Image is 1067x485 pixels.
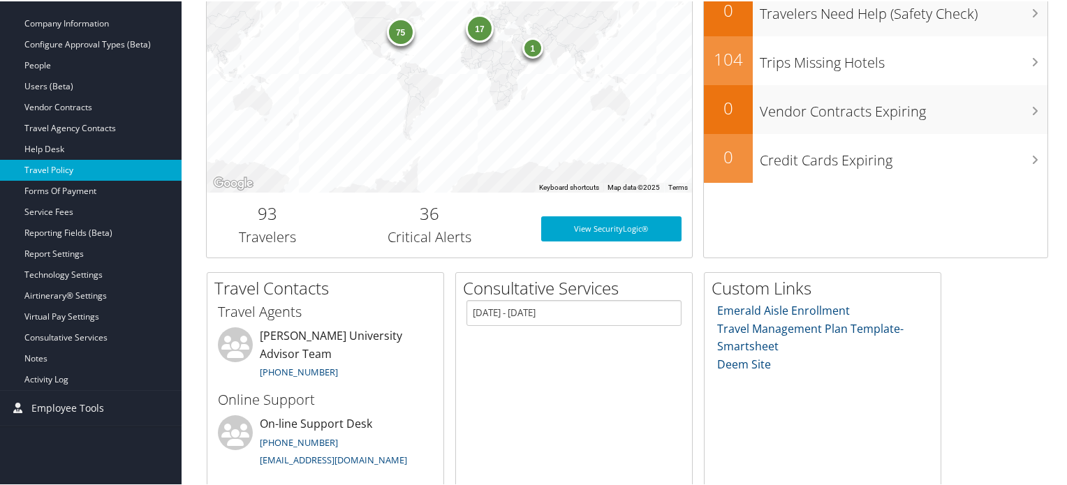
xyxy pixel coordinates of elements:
[211,326,440,383] li: [PERSON_NAME] University Advisor Team
[211,414,440,471] li: On-line Support Desk
[760,142,1047,169] h3: Credit Cards Expiring
[260,364,338,377] a: [PHONE_NUMBER]
[210,173,256,191] a: Open this area in Google Maps (opens a new window)
[31,389,104,424] span: Employee Tools
[717,320,904,353] a: Travel Management Plan Template- Smartsheet
[717,355,771,371] a: Deem Site
[704,35,1047,84] a: 104Trips Missing Hotels
[704,46,753,70] h2: 104
[704,95,753,119] h2: 0
[217,200,318,224] h2: 93
[668,182,688,190] a: Terms (opens in new tab)
[760,94,1047,120] h3: Vendor Contracts Expiring
[217,226,318,246] h3: Travelers
[260,452,407,465] a: [EMAIL_ADDRESS][DOMAIN_NAME]
[210,173,256,191] img: Google
[466,13,494,41] div: 17
[712,275,941,299] h2: Custom Links
[704,133,1047,181] a: 0Credit Cards Expiring
[760,45,1047,71] h3: Trips Missing Hotels
[339,226,520,246] h3: Critical Alerts
[218,389,433,408] h3: Online Support
[339,200,520,224] h2: 36
[218,301,433,320] h3: Travel Agents
[463,275,692,299] h2: Consultative Services
[608,182,660,190] span: Map data ©2025
[704,144,753,167] h2: 0
[704,84,1047,133] a: 0Vendor Contracts Expiring
[260,435,338,447] a: [PHONE_NUMBER]
[522,36,543,57] div: 1
[717,301,850,317] a: Emerald Aisle Enrollment
[541,215,682,240] a: View SecurityLogic®
[539,181,599,191] button: Keyboard shortcuts
[214,275,443,299] h2: Travel Contacts
[386,17,414,45] div: 75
